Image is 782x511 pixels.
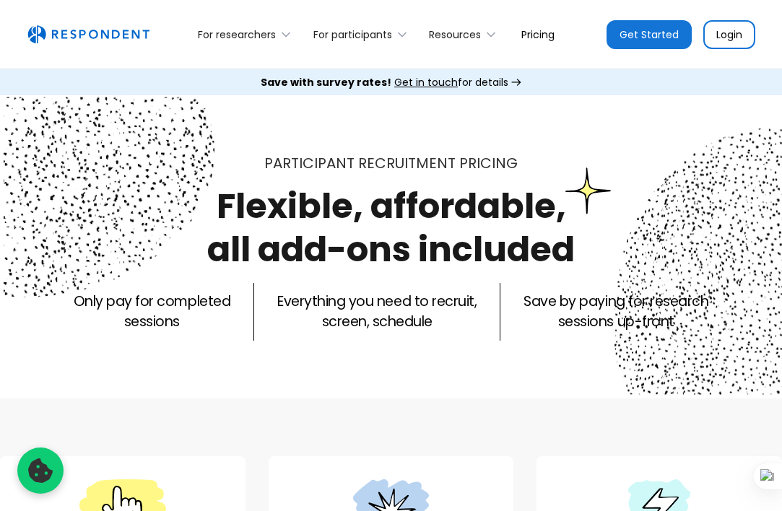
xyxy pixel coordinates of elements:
[394,75,458,89] span: Get in touch
[261,75,508,89] div: for details
[207,182,575,274] h1: Flexible, affordable, all add-ons included
[459,153,518,173] span: PRICING
[264,153,456,173] span: Participant recruitment
[27,25,149,44] a: home
[190,17,305,51] div: For researchers
[277,292,477,332] p: Everything you need to recruit, screen, schedule
[74,292,230,332] p: Only pay for completed sessions
[313,27,392,42] div: For participants
[703,20,755,49] a: Login
[261,75,391,89] strong: Save with survey rates!
[510,17,566,51] a: Pricing
[421,17,510,51] div: Resources
[607,20,692,49] a: Get Started
[523,292,708,332] p: Save by paying for research sessions up-front
[27,25,149,44] img: Untitled UI logotext
[429,27,481,42] div: Resources
[198,27,276,42] div: For researchers
[305,17,420,51] div: For participants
